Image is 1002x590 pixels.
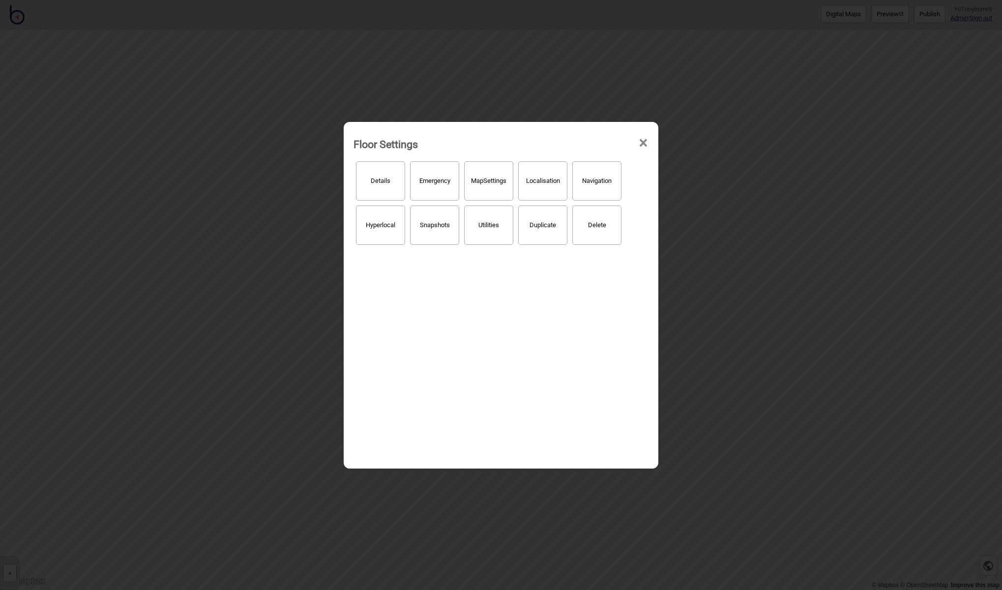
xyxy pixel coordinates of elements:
div: Floor Settings [354,134,418,155]
button: Utilities [464,206,513,245]
span: × [638,127,648,159]
button: Duplicate [518,206,567,245]
button: Hyperlocal [356,206,405,245]
button: Delete [572,206,621,245]
button: MapSettings [464,161,513,201]
button: Localisation [518,161,567,201]
button: Snapshots [410,206,459,245]
button: Emergency [410,161,459,201]
button: Details [356,161,405,201]
button: Navigation [572,161,621,201]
